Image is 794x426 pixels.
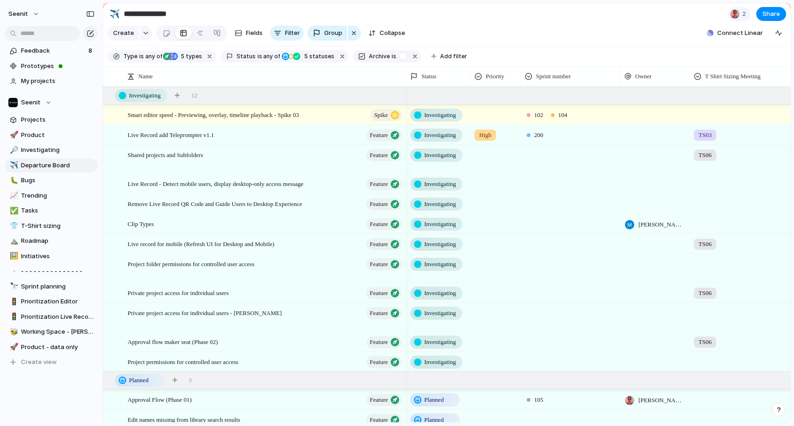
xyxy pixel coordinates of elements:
[424,357,456,367] span: Investigating
[8,9,28,19] span: Seenit
[21,62,95,71] span: Prototypes
[699,337,712,347] span: TS06
[5,325,98,339] div: 🐝Working Space - [PERSON_NAME]
[109,7,120,20] div: ✈️
[8,343,18,352] button: 🚀
[366,356,401,368] button: Feature
[5,204,98,218] a: ✅Tasks
[108,26,139,41] button: Create
[128,149,203,160] span: Shared projects and Subfolders
[756,7,786,21] button: Share
[128,287,229,298] span: Private project access for individual users
[113,28,134,38] span: Create
[191,91,197,100] span: 12
[128,414,240,425] span: Edit names missing from library search results
[21,297,95,306] span: Prioritization Editor
[424,289,456,298] span: Investigating
[138,72,153,81] span: Name
[21,267,95,276] span: - - - - - - - - - - - - - - -
[366,258,401,270] button: Feature
[486,72,504,81] span: Priority
[21,161,95,170] span: Departure Board
[5,143,98,157] a: 🔎Investigating
[8,221,18,231] button: 👕
[281,51,336,62] button: 5 statuses
[366,238,401,250] button: Feature
[5,96,98,110] button: Seenit
[424,131,456,140] span: Investigating
[178,52,202,61] span: types
[5,340,98,354] a: 🚀Product - data only
[10,236,16,247] div: ⛰️
[107,7,122,21] button: ✈️
[10,296,16,307] div: 🚦
[705,72,760,81] span: T Shirt Sizing Meeting
[638,220,685,229] span: [PERSON_NAME]
[10,175,16,186] div: 🐛
[370,336,388,349] span: Feature
[10,342,16,352] div: 🚀
[10,327,16,337] div: 🐝
[5,173,98,187] a: 🐛Bugs
[370,287,388,300] span: Feature
[128,178,304,189] span: Live Record - Detect mobile users, display desktop-only access message
[307,26,347,41] button: Group
[366,414,401,426] button: Feature
[5,189,98,203] div: 📈Trending
[10,311,16,322] div: 🚦
[128,307,282,318] span: Private project access for individual users - [PERSON_NAME]
[699,131,712,140] span: TS03
[8,191,18,200] button: 📈
[301,53,309,60] span: 5
[10,251,16,261] div: 🖼️
[534,131,543,140] span: 200
[21,145,95,155] span: Investigating
[5,249,98,263] a: 🖼️Initiatives
[426,50,473,63] button: Add filter
[21,131,95,140] span: Product
[366,218,401,230] button: Feature
[128,109,299,120] span: Smart editor speed - Previewing, overlay, timeline playback - Spike 03
[370,258,388,271] span: Feature
[21,282,95,291] span: Sprint planning
[10,266,16,277] div: ▫️
[366,198,401,210] button: Feature
[717,28,763,38] span: Connect Linear
[8,145,18,155] button: 🔎
[366,149,401,161] button: Feature
[88,46,94,55] span: 8
[5,219,98,233] a: 👕T-Shirt sizing
[440,52,467,61] span: Add filter
[21,343,95,352] span: Product - data only
[21,206,95,215] span: Tasks
[285,28,300,38] span: Filter
[424,220,456,229] span: Investigating
[5,234,98,248] div: ⛰️Roadmap
[5,295,98,309] a: 🚦Prioritization Editor
[21,357,57,367] span: Create view
[21,76,95,86] span: My projects
[128,394,192,405] span: Approval Flow (Phase 01)
[128,356,238,367] span: Project permissions for controlled user access
[5,264,98,278] a: ▫️- - - - - - - - - - - - - - -
[10,130,16,140] div: 🚀
[8,282,18,291] button: 🔭
[369,52,390,61] span: Archive
[5,310,98,324] a: 🚦Prioritization Live Record
[370,393,388,406] span: Feature
[8,267,18,276] button: ▫️
[370,218,388,231] span: Feature
[189,376,192,385] span: 3
[424,179,456,189] span: Investigating
[5,355,98,369] button: Create view
[366,129,401,141] button: Feature
[5,280,98,294] div: 🔭Sprint planning
[128,336,218,347] span: Approval flow maker seat (Phase 02)
[390,51,398,62] button: is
